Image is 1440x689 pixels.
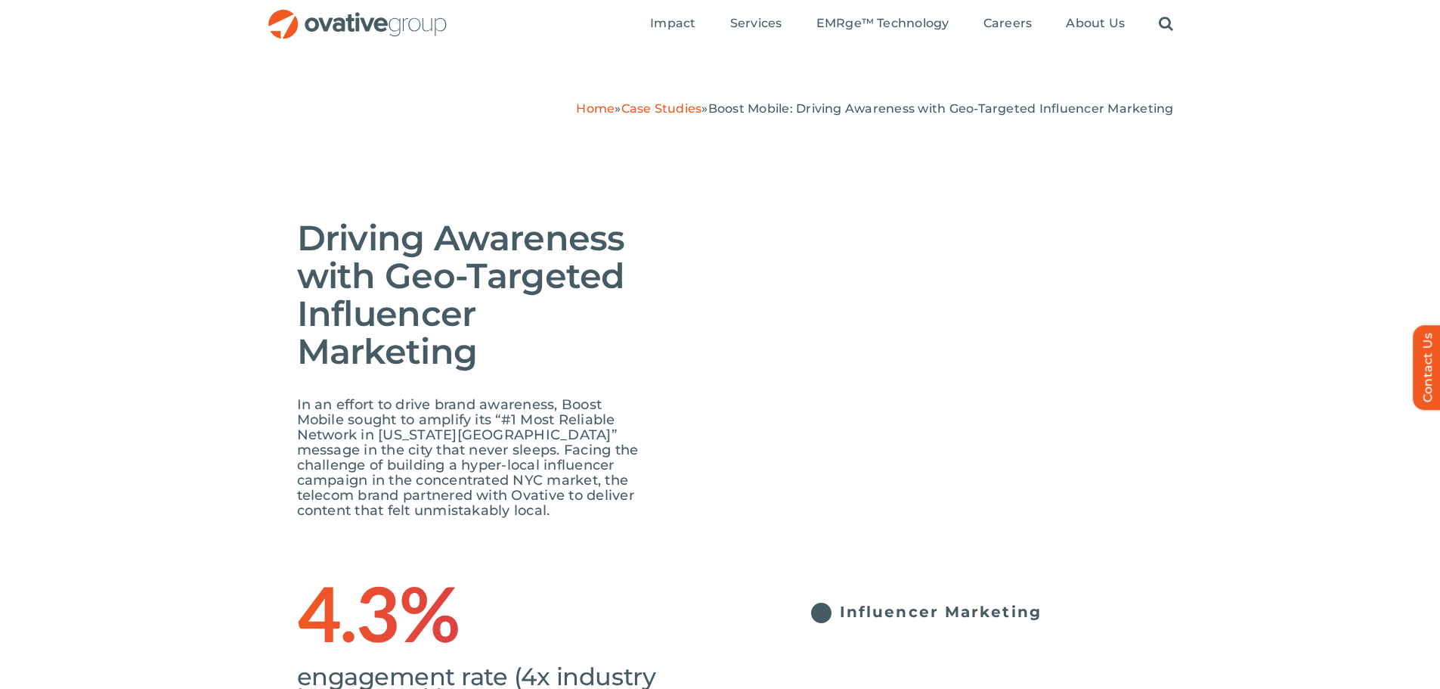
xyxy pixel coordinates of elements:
a: Services [730,16,782,33]
span: Driving Awareness with Geo-Targeted Influencer Marketing [297,216,625,373]
img: Boost Mobile (1) [297,139,472,189]
a: Home [576,101,615,116]
span: » » [576,101,1173,116]
a: OG_Full_horizontal_RGB [267,8,448,22]
img: Boost-Mobile-Top-Image.png [667,139,1204,527]
span: Boost Mobile: Driving Awareness with Geo-Targeted Influencer Marketing [708,101,1174,116]
a: EMRge™ Technology [816,16,949,33]
span: EMRge™ Technology [816,16,949,31]
a: Impact [650,16,695,33]
a: About Us [1066,16,1125,33]
a: Search [1159,16,1173,33]
a: Careers [983,16,1033,33]
span: In an effort to drive brand awareness, Boost Mobile sought to amplify its “#1 Most Reliable Netwo... [297,396,639,519]
span: About Us [1066,16,1125,31]
span: Careers [983,16,1033,31]
span: Impact [650,16,695,31]
h5: Influencer Marketing [840,603,1204,621]
h1: 4.3% [297,595,751,644]
a: Case Studies [621,101,702,116]
span: Services [730,16,782,31]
